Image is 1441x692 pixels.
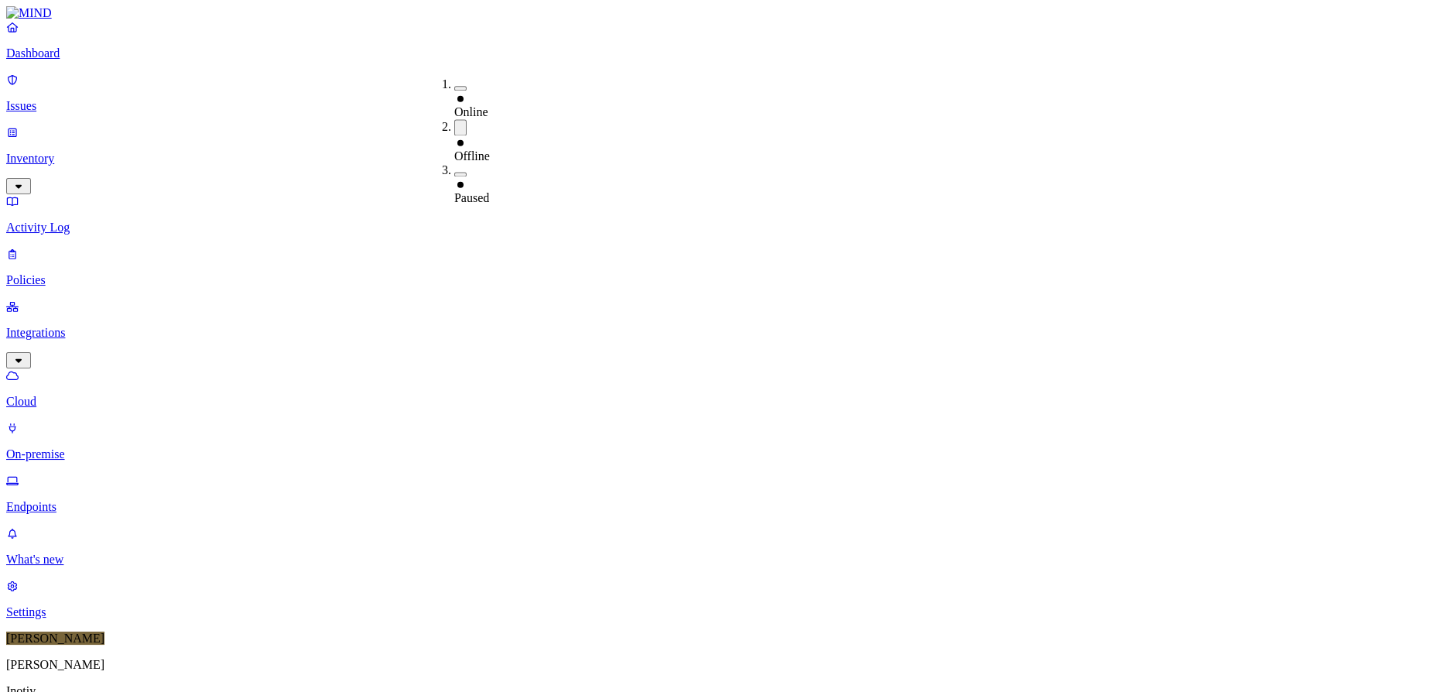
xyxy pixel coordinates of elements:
p: Issues [6,99,1435,113]
p: [PERSON_NAME] [6,658,1435,672]
p: Cloud [6,395,1435,409]
a: Activity Log [6,194,1435,235]
p: What's new [6,553,1435,567]
a: Issues [6,73,1435,113]
a: Settings [6,579,1435,619]
a: Inventory [6,125,1435,192]
a: Integrations [6,300,1435,366]
p: Settings [6,605,1435,619]
p: Activity Log [6,221,1435,235]
span: [PERSON_NAME] [6,632,104,645]
a: Cloud [6,368,1435,409]
p: Dashboard [6,46,1435,60]
a: On-premise [6,421,1435,461]
a: Dashboard [6,20,1435,60]
img: MIND [6,6,52,20]
a: Policies [6,247,1435,287]
a: What's new [6,526,1435,567]
a: Endpoints [6,474,1435,514]
a: MIND [6,6,1435,20]
p: Integrations [6,326,1435,340]
p: Policies [6,273,1435,287]
p: Inventory [6,152,1435,166]
p: On-premise [6,447,1435,461]
p: Endpoints [6,500,1435,514]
